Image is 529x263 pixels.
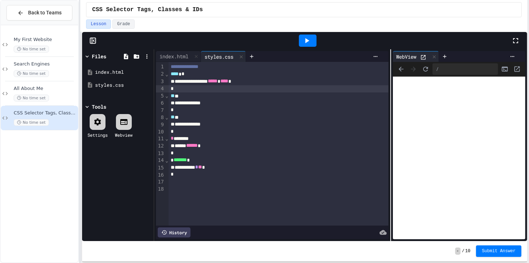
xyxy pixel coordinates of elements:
[455,248,461,255] span: -
[6,5,72,21] button: Back to Teams
[14,70,49,77] span: No time set
[88,132,108,138] div: Settings
[476,245,521,257] button: Submit Answer
[14,86,77,92] span: All About Me
[28,9,62,17] span: Back to Teams
[92,53,106,60] div: Files
[112,19,135,29] button: Grade
[95,82,151,89] div: styles.css
[482,248,516,254] span: Submit Answer
[92,103,106,110] div: Tools
[95,69,151,76] div: index.html
[14,110,77,116] span: CSS Selector Tags, Classes & IDs
[462,248,465,254] span: /
[14,119,49,126] span: No time set
[92,5,203,14] span: CSS Selector Tags, Classes & IDs
[115,132,133,138] div: Webview
[86,19,111,29] button: Lesson
[14,61,77,67] span: Search Engines
[14,37,77,43] span: My First Website
[14,46,49,53] span: No time set
[14,95,49,101] span: No time set
[465,248,470,254] span: 10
